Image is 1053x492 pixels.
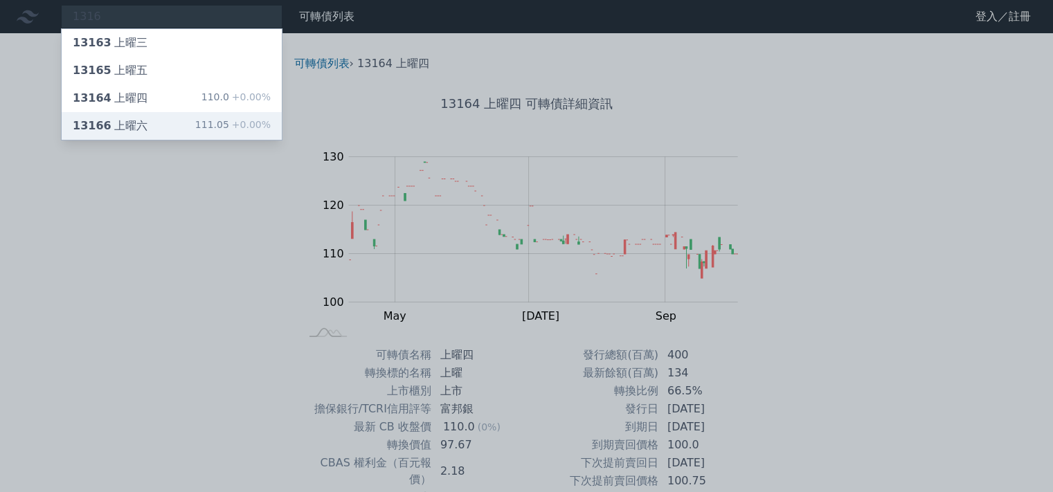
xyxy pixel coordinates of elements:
a: 13166上曜六 111.05+0.00% [62,112,282,140]
a: 13163上曜三 [62,29,282,57]
div: 110.0 [201,90,271,107]
span: 13165 [73,64,111,77]
a: 13165上曜五 [62,57,282,84]
div: 111.05 [195,118,271,134]
span: +0.00% [229,91,271,102]
span: 13163 [73,36,111,49]
a: 13164上曜四 110.0+0.00% [62,84,282,112]
span: +0.00% [229,119,271,130]
span: 13166 [73,119,111,132]
div: 上曜六 [73,118,147,134]
div: 上曜四 [73,90,147,107]
div: 上曜三 [73,35,147,51]
div: 上曜五 [73,62,147,79]
span: 13164 [73,91,111,104]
